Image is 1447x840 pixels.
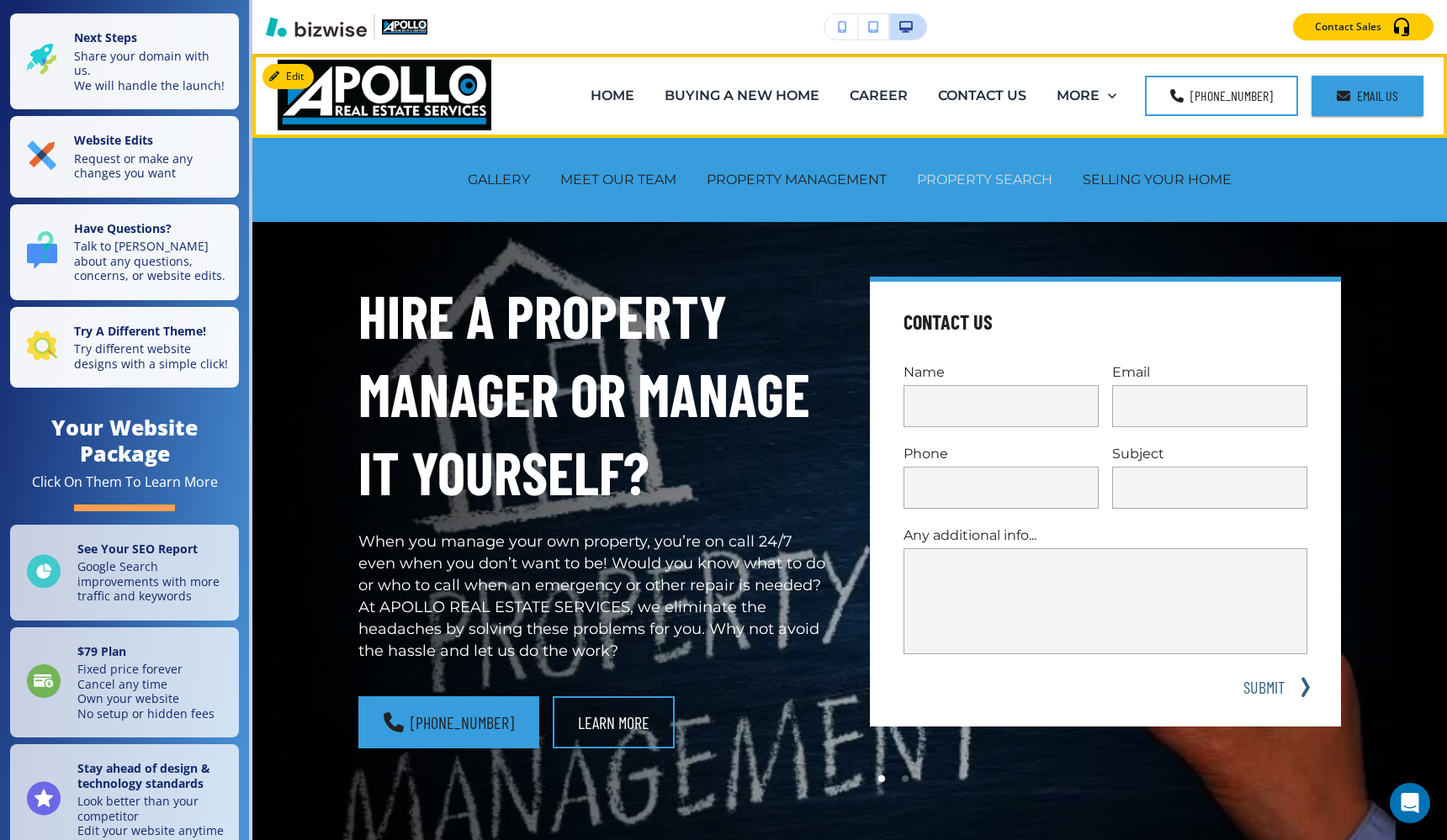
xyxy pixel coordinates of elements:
a: $79 PlanFixed price foreverCancel any timeOwn your websiteNo setup or hidden fees [10,627,239,738]
h4: Your Website Package [10,415,239,467]
strong: Try A Different Theme! [74,323,206,339]
p: Name [904,362,1099,382]
p: MEET OUR TEAM [560,170,676,189]
a: [PHONE_NUMBER] [1145,76,1298,116]
button: Edit [262,64,314,89]
p: Talk to [PERSON_NAME] about any questions, concerns, or website edits. [74,239,229,283]
div: Open Intercom Messenger [1390,783,1430,823]
p: CAREER [850,86,908,105]
p: Email [1112,362,1307,382]
p: GALLERY [468,170,530,189]
button: Have Questions?Talk to [PERSON_NAME] about any questions, concerns, or website edits. [10,204,239,300]
img: Bizwise Logo [266,17,367,37]
strong: $ 79 Plan [77,643,126,659]
p: CONTACT US [938,86,1026,105]
a: See Your SEO ReportGoogle Search improvements with more traffic and keywords [10,525,239,621]
strong: Stay ahead of design & technology standards [77,760,210,791]
a: Email Us [1312,76,1423,116]
h1: HIRE A PROPERTY MANAGER or MANAGE IT YOURSELF? [358,277,830,511]
p: PROPERTY MANAGEMENT [707,170,887,189]
img: Your Logo [382,19,427,34]
p: When you manage your own property, you’re on call 24/7 even when you don’t want to be! Would you ... [358,531,830,597]
p: Look better than your competitor Edit your website anytime [77,794,229,838]
p: PROPERTY SEARCH [917,170,1052,189]
h4: Contact Us [904,309,993,335]
button: Learn More [553,696,675,748]
button: Contact Sales [1293,13,1434,40]
strong: Website Edits [74,132,153,148]
p: Any additional info... [904,526,1307,545]
p: Contact Sales [1315,19,1381,34]
p: Share your domain with us. We will handle the launch! [74,49,229,93]
p: Subject [1112,444,1307,463]
button: Website EditsRequest or make any changes you want [10,116,239,198]
p: At APOLLO REAL ESTATE SERVICES, we eliminate the headaches by solving these problems for you. Why... [358,597,830,663]
img: Apollo Real Estate Services [278,60,491,130]
p: MORE [1057,86,1100,105]
strong: Next Steps [74,29,137,45]
button: SUBMIT [1237,674,1291,700]
strong: Have Questions? [74,220,172,236]
strong: See Your SEO Report [77,541,198,557]
p: Request or make any changes you want [74,151,229,181]
a: [PHONE_NUMBER] [358,696,539,748]
p: SELLING YOUR HOME [1083,170,1232,189]
button: Try A Different Theme!Try different website designs with a simple click! [10,307,239,388]
p: HOME [591,86,634,105]
p: Google Search improvements with more traffic and keywords [77,559,229,604]
p: Phone [904,444,1099,463]
p: BUYING A NEW HOME [665,86,819,105]
div: Click On Them To Learn More [32,473,218,491]
button: Next StepsShare your domain with us.We will handle the launch! [10,13,239,109]
p: Fixed price forever Cancel any time Own your website No setup or hidden fees [77,662,215,721]
p: Try different website designs with a simple click! [74,341,229,371]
